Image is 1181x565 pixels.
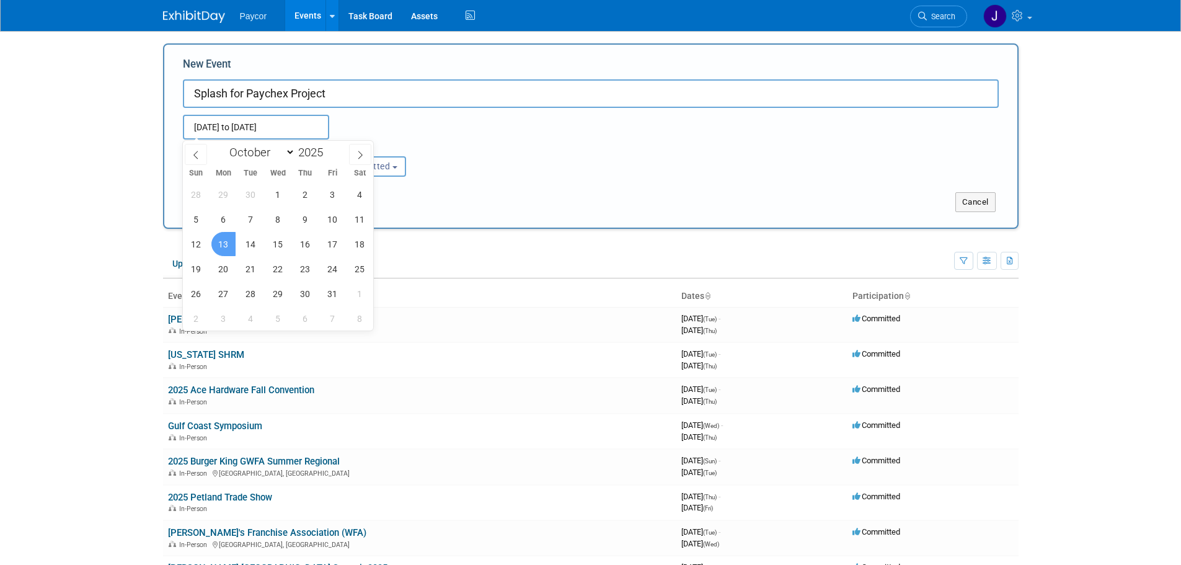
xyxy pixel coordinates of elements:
[239,207,263,231] span: October 7, 2025
[169,327,176,334] img: In-Person Event
[239,257,263,281] span: October 21, 2025
[348,182,372,207] span: October 4, 2025
[852,420,900,430] span: Committed
[168,420,262,432] a: Gulf Coast Symposium
[681,396,717,406] span: [DATE]
[293,257,317,281] span: October 23, 2025
[210,169,237,177] span: Mon
[293,306,317,331] span: November 6, 2025
[184,182,208,207] span: September 28, 2025
[703,494,717,500] span: (Thu)
[293,182,317,207] span: October 2, 2025
[179,363,211,371] span: In-Person
[293,207,317,231] span: October 9, 2025
[183,169,210,177] span: Sun
[183,57,231,76] label: New Event
[211,207,236,231] span: October 6, 2025
[179,541,211,549] span: In-Person
[348,207,372,231] span: October 11, 2025
[169,398,176,404] img: In-Person Event
[184,282,208,306] span: October 26, 2025
[703,458,717,465] span: (Sun)
[266,282,290,306] span: October 29, 2025
[681,492,720,501] span: [DATE]
[168,349,244,360] a: [US_STATE] SHRM
[291,169,319,177] span: Thu
[168,385,314,396] a: 2025 Ace Hardware Fall Convention
[322,140,442,156] div: Participation:
[719,349,720,358] span: -
[163,252,236,275] a: Upcoming13
[681,349,720,358] span: [DATE]
[169,541,176,547] img: In-Person Event
[179,327,211,336] span: In-Person
[676,286,847,307] th: Dates
[955,192,996,212] button: Cancel
[681,314,720,323] span: [DATE]
[681,326,717,335] span: [DATE]
[266,182,290,207] span: October 1, 2025
[179,505,211,513] span: In-Person
[179,469,211,478] span: In-Person
[240,11,267,21] span: Paycor
[703,422,719,429] span: (Wed)
[169,363,176,369] img: In-Person Event
[295,145,332,159] input: Year
[239,306,263,331] span: November 4, 2025
[910,6,967,27] a: Search
[293,282,317,306] span: October 30, 2025
[721,420,723,430] span: -
[681,456,720,465] span: [DATE]
[852,349,900,358] span: Committed
[927,12,955,21] span: Search
[224,145,295,160] select: Month
[348,257,372,281] span: October 25, 2025
[211,182,236,207] span: September 29, 2025
[852,492,900,501] span: Committed
[321,282,345,306] span: October 31, 2025
[239,232,263,256] span: October 14, 2025
[179,398,211,406] span: In-Person
[983,4,1007,28] img: Jenny Campbell
[184,207,208,231] span: October 5, 2025
[681,468,717,477] span: [DATE]
[703,398,717,405] span: (Thu)
[703,327,717,334] span: (Thu)
[266,257,290,281] span: October 22, 2025
[852,314,900,323] span: Committed
[852,456,900,465] span: Committed
[183,140,303,156] div: Attendance / Format:
[703,386,717,393] span: (Tue)
[163,286,676,307] th: Event
[681,539,719,548] span: [DATE]
[348,306,372,331] span: November 8, 2025
[293,232,317,256] span: October 16, 2025
[904,291,910,301] a: Sort by Participation Type
[852,385,900,394] span: Committed
[211,282,236,306] span: October 27, 2025
[184,257,208,281] span: October 19, 2025
[179,434,211,442] span: In-Person
[703,469,717,476] span: (Tue)
[168,539,671,549] div: [GEOGRAPHIC_DATA], [GEOGRAPHIC_DATA]
[719,314,720,323] span: -
[321,207,345,231] span: October 10, 2025
[321,182,345,207] span: October 3, 2025
[184,232,208,256] span: October 12, 2025
[348,232,372,256] span: October 18, 2025
[703,316,717,323] span: (Tue)
[168,468,671,478] div: [GEOGRAPHIC_DATA], [GEOGRAPHIC_DATA]
[321,306,345,331] span: November 7, 2025
[184,306,208,331] span: November 2, 2025
[852,527,900,536] span: Committed
[169,469,176,476] img: In-Person Event
[211,232,236,256] span: October 13, 2025
[321,232,345,256] span: October 17, 2025
[703,529,717,536] span: (Tue)
[703,351,717,358] span: (Tue)
[681,503,713,512] span: [DATE]
[266,232,290,256] span: October 15, 2025
[239,182,263,207] span: September 30, 2025
[719,527,720,536] span: -
[168,527,366,538] a: [PERSON_NAME]'s Franchise Association (WFA)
